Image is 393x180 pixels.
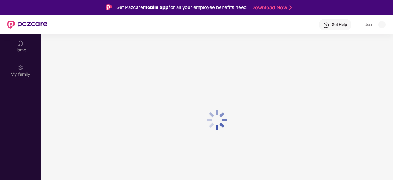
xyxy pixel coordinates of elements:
[364,22,373,27] div: User
[332,22,347,27] div: Get Help
[106,4,112,10] img: Logo
[17,64,23,70] img: svg+xml;base64,PHN2ZyB3aWR0aD0iMjAiIGhlaWdodD0iMjAiIHZpZXdCb3g9IjAgMCAyMCAyMCIgZmlsbD0ibm9uZSIgeG...
[323,22,329,28] img: svg+xml;base64,PHN2ZyBpZD0iSGVscC0zMngzMiIgeG1sbnM9Imh0dHA6Ly93d3cudzMub3JnLzIwMDAvc3ZnIiB3aWR0aD...
[379,22,384,27] img: svg+xml;base64,PHN2ZyBpZD0iRHJvcGRvd24tMzJ4MzIiIHhtbG5zPSJodHRwOi8vd3d3LnczLm9yZy8yMDAwL3N2ZyIgd2...
[289,4,292,11] img: Stroke
[17,40,23,46] img: svg+xml;base64,PHN2ZyBpZD0iSG9tZSIgeG1sbnM9Imh0dHA6Ly93d3cudzMub3JnLzIwMDAvc3ZnIiB3aWR0aD0iMjAiIG...
[251,4,290,11] a: Download Now
[143,4,169,10] strong: mobile app
[7,21,47,29] img: New Pazcare Logo
[116,4,247,11] div: Get Pazcare for all your employee benefits need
